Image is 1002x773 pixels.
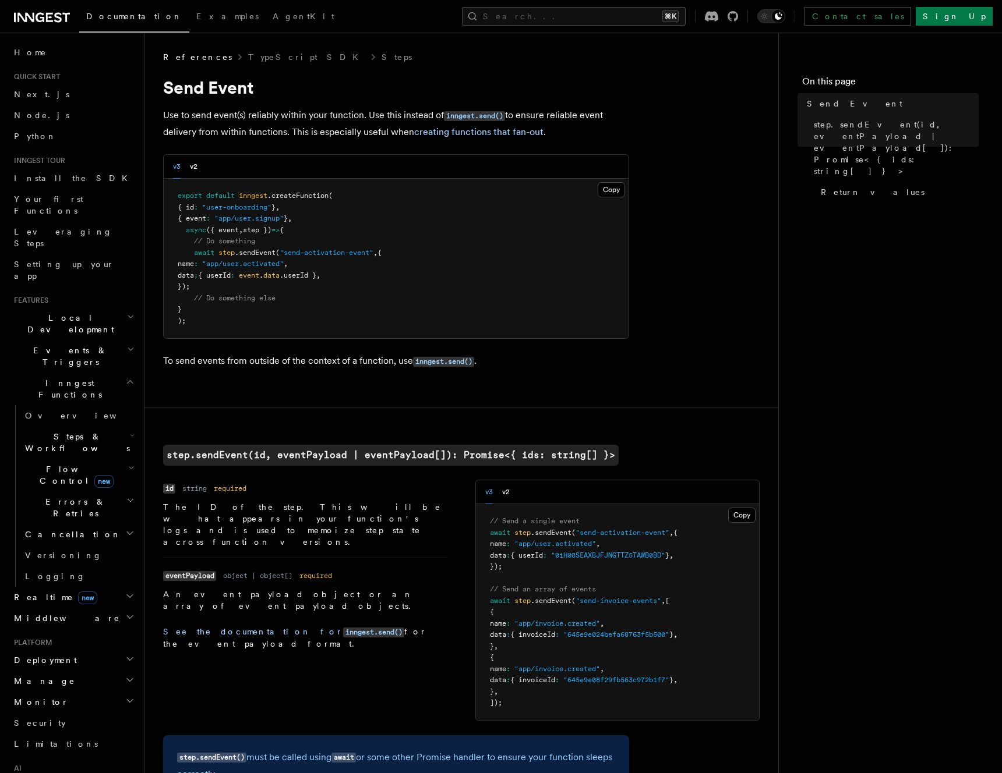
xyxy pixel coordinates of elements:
[259,271,263,279] span: .
[555,630,559,639] span: :
[202,260,284,268] span: "app/user.activated"
[20,459,137,491] button: Flow Controlnew
[9,654,77,666] span: Deployment
[490,687,494,696] span: }
[9,254,137,286] a: Setting up your app
[598,182,625,197] button: Copy
[9,105,137,126] a: Node.js
[669,551,673,559] span: ,
[490,676,506,684] span: data
[276,203,280,211] span: ,
[510,676,555,684] span: { invoiceId
[194,260,198,268] span: :
[273,12,334,21] span: AgentKit
[94,475,114,488] span: new
[20,566,137,587] a: Logging
[494,642,498,650] span: ,
[163,107,629,140] p: Use to send event(s) reliably within your function. Use this instead of to ensure reliable event ...
[178,317,186,325] span: );
[9,405,137,587] div: Inngest Functions
[231,271,235,279] span: :
[728,508,756,523] button: Copy
[163,627,404,636] a: See the documentation forinngest.send()
[263,271,280,279] span: data
[239,226,243,234] span: ,
[490,585,596,593] span: // Send an array of events
[494,687,498,696] span: ,
[9,84,137,105] a: Next.js
[163,77,629,98] h1: Send Event
[163,484,175,494] code: id
[514,540,596,548] span: "app/user.activated"
[9,168,137,189] a: Install the SDK
[178,260,194,268] span: name
[9,312,127,335] span: Local Development
[14,173,135,183] span: Install the SDK
[490,540,506,548] span: name
[543,551,547,559] span: :
[563,630,669,639] span: "645e9e024befa68763f5b500"
[9,733,137,754] a: Limitations
[14,194,83,215] span: Your first Functions
[669,529,673,537] span: ,
[490,529,510,537] span: await
[163,51,232,63] span: References
[243,226,271,234] span: step })
[9,296,48,305] span: Features
[757,9,785,23] button: Toggle dark mode
[514,529,531,537] span: step
[163,445,619,466] a: step.sendEvent(id, eventPayload | eventPayload[]): Promise<{ ids: string[] }>
[506,619,510,627] span: :
[25,551,102,560] span: Versioning
[178,214,206,222] span: { event
[280,249,373,257] span: "send-activation-event"
[665,597,669,605] span: [
[202,203,271,211] span: "user-onboarding"
[329,192,333,200] span: (
[194,203,198,211] span: :
[9,638,52,647] span: Platform
[669,676,673,684] span: }
[280,226,284,234] span: {
[444,111,505,121] code: inngest.send()
[20,426,137,459] button: Steps & Workflows
[821,186,925,198] span: Return values
[163,626,447,650] p: for the event payload format.
[218,249,235,257] span: step
[178,203,194,211] span: { id
[178,271,194,279] span: data
[673,676,678,684] span: ,
[20,529,121,540] span: Cancellation
[506,676,510,684] span: :
[9,591,97,603] span: Realtime
[177,753,246,763] code: step.sendEvent()
[816,182,979,203] a: Return values
[280,271,316,279] span: .userId }
[506,630,510,639] span: :
[331,753,356,763] code: await
[490,653,494,661] span: {
[9,373,137,405] button: Inngest Functions
[9,221,137,254] a: Leveraging Steps
[662,10,679,22] kbd: ⌘K
[20,431,130,454] span: Steps & Workflows
[576,529,669,537] span: "send-activation-event"
[214,214,284,222] span: "app/user.signup"
[916,7,993,26] a: Sign Up
[490,608,494,616] span: {
[600,619,604,627] span: ,
[805,7,911,26] a: Contact sales
[9,156,65,165] span: Inngest tour
[14,739,98,749] span: Limitations
[9,650,137,671] button: Deployment
[485,480,493,504] button: v3
[20,491,137,524] button: Errors & Retries
[194,249,214,257] span: await
[178,282,190,290] span: });
[163,571,216,581] code: eventPayload
[206,226,239,234] span: ({ event
[563,676,669,684] span: "645e9e08f29fb563c972b1f7"
[198,271,231,279] span: { userId
[343,627,404,637] code: inngest.send()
